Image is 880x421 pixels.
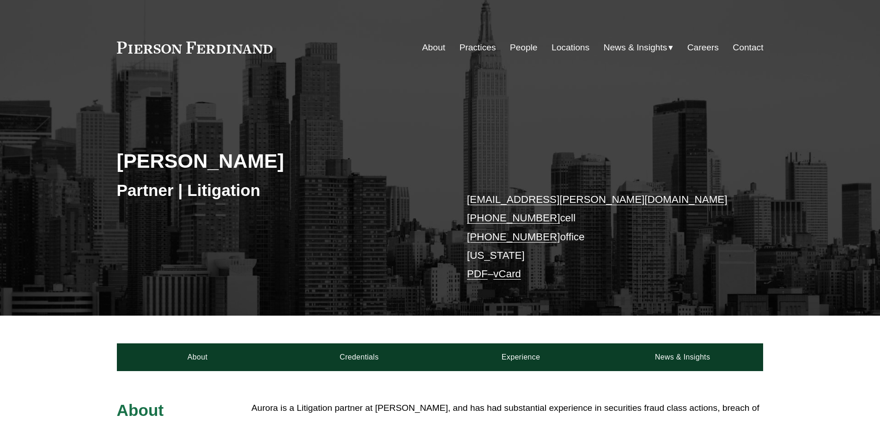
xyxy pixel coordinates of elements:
a: Credentials [279,343,440,371]
a: About [117,343,279,371]
span: News & Insights [604,40,668,56]
a: Locations [552,39,589,56]
h2: [PERSON_NAME] [117,149,440,173]
a: News & Insights [601,343,763,371]
span: About [117,401,164,419]
a: vCard [493,268,521,280]
p: cell office [US_STATE] – [467,190,736,284]
a: Practices [459,39,496,56]
a: Experience [440,343,602,371]
a: [PHONE_NUMBER] [467,212,560,224]
a: People [510,39,538,56]
h3: Partner | Litigation [117,180,440,201]
a: PDF [467,268,488,280]
a: Careers [687,39,719,56]
a: folder dropdown [604,39,674,56]
a: [PHONE_NUMBER] [467,231,560,243]
a: [EMAIL_ADDRESS][PERSON_NAME][DOMAIN_NAME] [467,194,728,205]
a: About [422,39,445,56]
a: Contact [733,39,763,56]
